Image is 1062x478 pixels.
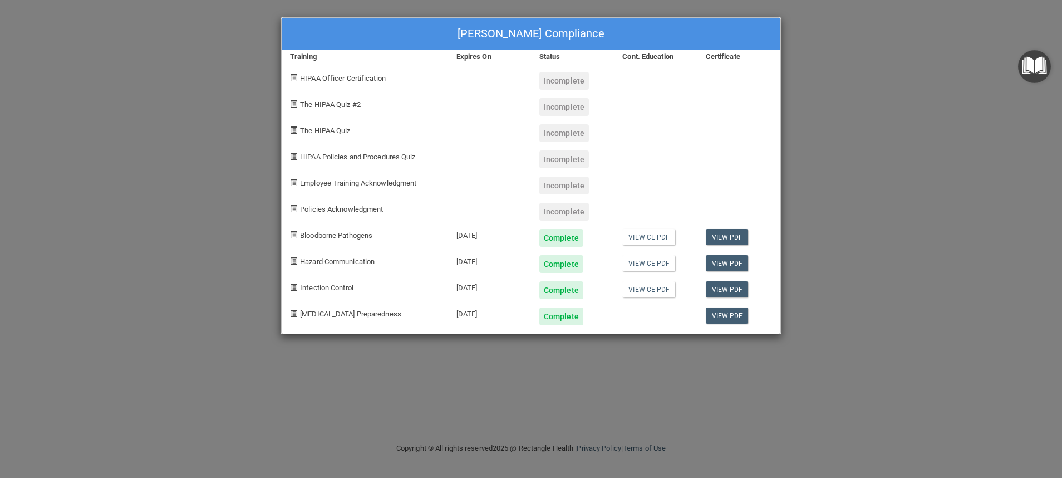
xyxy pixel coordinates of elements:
[539,124,589,142] div: Incomplete
[300,179,416,187] span: Employee Training Acknowledgment
[1018,50,1051,83] button: Open Resource Center
[300,257,375,266] span: Hazard Communication
[622,255,675,271] a: View CE PDF
[539,98,589,116] div: Incomplete
[539,308,583,325] div: Complete
[539,203,589,221] div: Incomplete
[697,50,780,64] div: Certificate
[706,281,749,297] a: View PDF
[539,281,583,299] div: Complete
[706,255,749,271] a: View PDF
[300,153,415,161] span: HIPAA Policies and Procedures Quiz
[300,231,372,240] span: Bloodborne Pathogens
[448,299,531,325] div: [DATE]
[531,50,614,64] div: Status
[539,255,583,273] div: Complete
[448,247,531,273] div: [DATE]
[614,50,697,64] div: Cont. Education
[300,100,361,109] span: The HIPAA Quiz #2
[300,310,401,318] span: [MEDICAL_DATA] Preparedness
[448,50,531,64] div: Expires On
[622,229,675,245] a: View CE PDF
[300,74,386,82] span: HIPAA Officer Certification
[706,308,749,324] a: View PDF
[622,281,675,297] a: View CE PDF
[539,177,589,194] div: Incomplete
[539,72,589,90] div: Incomplete
[539,150,589,168] div: Incomplete
[300,284,353,292] span: Infection Control
[300,126,350,135] span: The HIPAA Quiz
[282,18,780,50] div: [PERSON_NAME] Compliance
[300,205,383,213] span: Policies Acknowledgment
[539,229,583,247] div: Complete
[448,273,531,299] div: [DATE]
[706,229,749,245] a: View PDF
[448,221,531,247] div: [DATE]
[282,50,448,64] div: Training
